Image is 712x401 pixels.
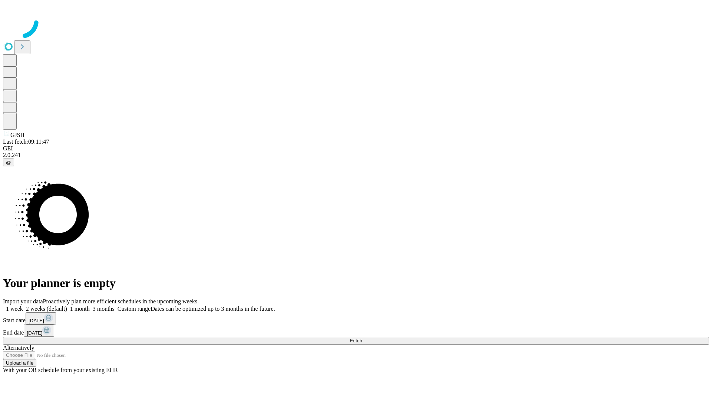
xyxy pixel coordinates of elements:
[3,325,709,337] div: End date
[3,312,709,325] div: Start date
[26,312,56,325] button: [DATE]
[350,338,362,343] span: Fetch
[3,152,709,159] div: 2.0.241
[151,306,275,312] span: Dates can be optimized up to 3 months in the future.
[70,306,90,312] span: 1 month
[3,337,709,345] button: Fetch
[43,298,199,304] span: Proactively plan more efficient schedules in the upcoming weeks.
[26,306,67,312] span: 2 weeks (default)
[3,298,43,304] span: Import your data
[3,367,118,373] span: With your OR schedule from your existing EHR
[29,318,44,323] span: [DATE]
[93,306,115,312] span: 3 months
[6,306,23,312] span: 1 week
[27,330,42,336] span: [DATE]
[3,359,36,367] button: Upload a file
[3,145,709,152] div: GEI
[3,276,709,290] h1: Your planner is empty
[3,138,49,145] span: Last fetch: 09:11:47
[24,325,54,337] button: [DATE]
[3,345,34,351] span: Alternatively
[118,306,151,312] span: Custom range
[10,132,24,138] span: GJSH
[3,159,14,166] button: @
[6,160,11,165] span: @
